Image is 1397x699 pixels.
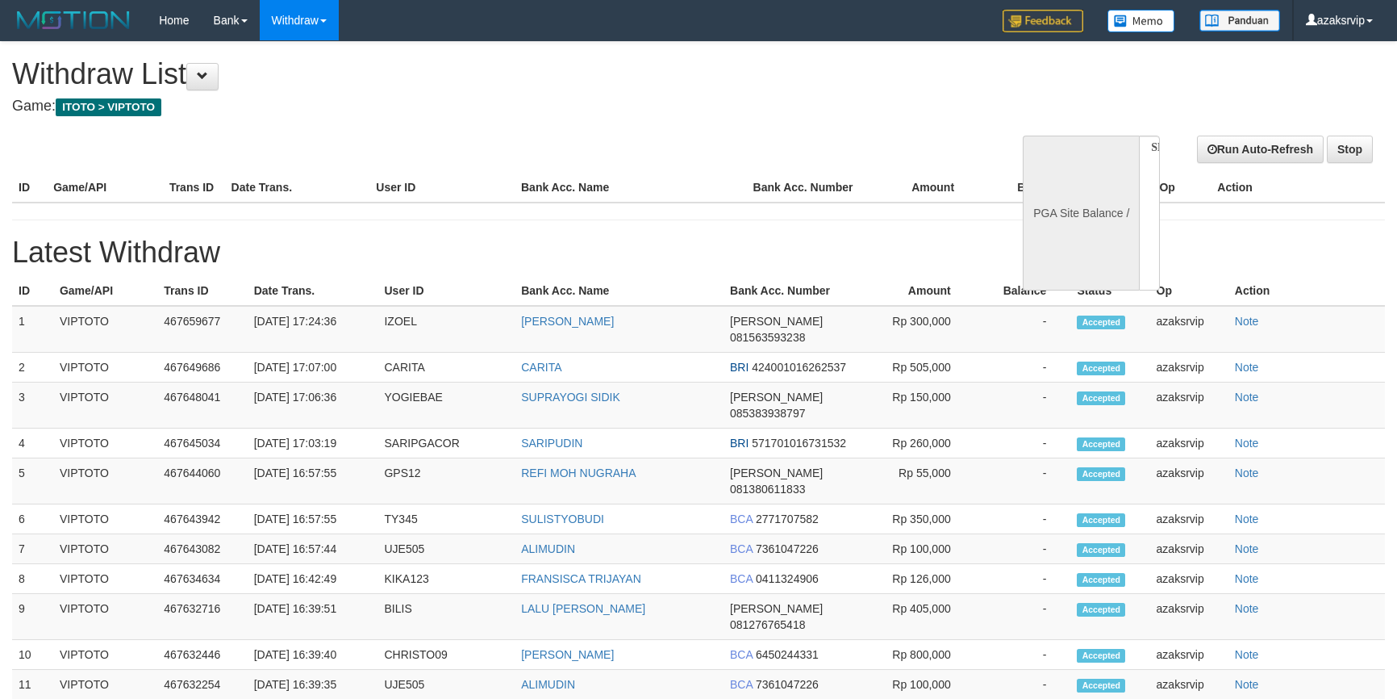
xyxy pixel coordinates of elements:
[1150,306,1228,353] td: azaksrvip
[1077,316,1125,329] span: Accepted
[53,429,157,458] td: VIPTOTO
[377,504,515,534] td: TY345
[157,504,247,534] td: 467643942
[1153,173,1211,203] th: Op
[1235,602,1259,615] a: Note
[1150,458,1228,504] td: azaksrvip
[515,173,747,203] th: Bank Acc. Name
[521,648,614,661] a: [PERSON_NAME]
[377,564,515,594] td: KIKA123
[12,640,53,670] td: 10
[724,276,862,306] th: Bank Acc. Number
[1235,648,1259,661] a: Note
[730,391,823,404] span: [PERSON_NAME]
[862,534,975,564] td: Rp 100,000
[862,276,975,306] th: Amount
[12,98,915,115] h4: Game:
[157,640,247,670] td: 467632446
[1150,594,1228,640] td: azaksrvip
[53,564,157,594] td: VIPTOTO
[1077,603,1125,617] span: Accepted
[1023,136,1139,291] div: PGA Site Balance /
[862,383,975,429] td: Rp 150,000
[521,437,582,450] a: SARIPUDIN
[157,306,247,353] td: 467659677
[521,542,575,555] a: ALIMUDIN
[1150,640,1228,670] td: azaksrvip
[157,564,247,594] td: 467634634
[248,640,378,670] td: [DATE] 16:39:40
[377,276,515,306] th: User ID
[53,640,157,670] td: VIPTOTO
[377,594,515,640] td: BILIS
[862,564,975,594] td: Rp 126,000
[1150,564,1228,594] td: azaksrvip
[1235,315,1259,328] a: Note
[975,534,1071,564] td: -
[1077,362,1125,375] span: Accepted
[1235,437,1259,450] a: Note
[978,173,1085,203] th: Balance
[730,602,823,615] span: [PERSON_NAME]
[752,361,846,374] span: 424001016262537
[1077,513,1125,527] span: Accepted
[1077,679,1125,693] span: Accepted
[157,429,247,458] td: 467645034
[1235,467,1259,479] a: Note
[1235,572,1259,585] a: Note
[1228,276,1385,306] th: Action
[521,315,614,328] a: [PERSON_NAME]
[12,276,53,306] th: ID
[12,504,53,534] td: 6
[12,429,53,458] td: 4
[12,236,1385,269] h1: Latest Withdraw
[1235,678,1259,691] a: Note
[377,458,515,504] td: GPS12
[248,458,378,504] td: [DATE] 16:57:55
[12,8,135,32] img: MOTION_logo.png
[1150,383,1228,429] td: azaksrvip
[377,353,515,383] td: CARITA
[747,173,863,203] th: Bank Acc. Number
[730,331,805,344] span: 081563593238
[1150,353,1228,383] td: azaksrvip
[521,602,645,615] a: LALU [PERSON_NAME]
[975,353,1071,383] td: -
[377,306,515,353] td: IZOEL
[862,353,975,383] td: Rp 505,000
[862,429,975,458] td: Rp 260,000
[377,429,515,458] td: SARIPGACOR
[12,564,53,594] td: 8
[1197,136,1324,163] a: Run Auto-Refresh
[53,594,157,640] td: VIPTOTO
[248,534,378,564] td: [DATE] 16:57:44
[975,640,1071,670] td: -
[157,383,247,429] td: 467648041
[369,173,515,203] th: User ID
[12,173,47,203] th: ID
[377,640,515,670] td: CHRISTO09
[730,618,805,631] span: 081276765418
[975,429,1071,458] td: -
[12,383,53,429] td: 3
[1003,10,1083,32] img: Feedback.jpg
[975,276,1071,306] th: Balance
[756,513,819,525] span: 2771707582
[975,383,1071,429] td: -
[730,407,805,420] span: 085383938797
[730,315,823,328] span: [PERSON_NAME]
[730,513,753,525] span: BCA
[248,306,378,353] td: [DATE] 17:24:36
[752,437,846,450] span: 571701016731532
[56,98,161,116] span: ITOTO > VIPTOTO
[975,306,1071,353] td: -
[1235,391,1259,404] a: Note
[521,513,604,525] a: SULISTYOBUDI
[248,504,378,534] td: [DATE] 16:57:55
[248,594,378,640] td: [DATE] 16:39:51
[53,383,157,429] td: VIPTOTO
[521,361,561,374] a: CARITA
[862,458,975,504] td: Rp 55,000
[157,276,247,306] th: Trans ID
[157,534,247,564] td: 467643082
